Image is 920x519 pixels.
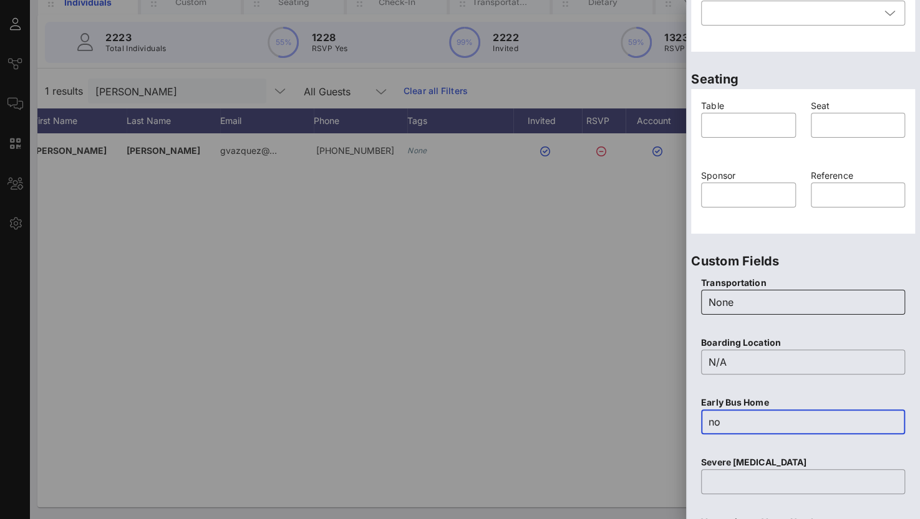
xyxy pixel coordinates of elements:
[811,169,906,183] p: Reference
[701,99,796,113] p: Table
[691,251,915,271] p: Custom Fields
[811,99,906,113] p: Seat
[701,396,905,409] p: Early Bus Home
[701,276,905,290] p: Transportation
[701,336,905,350] p: Boarding Location
[691,69,915,89] p: Seating
[701,455,905,469] p: Severe [MEDICAL_DATA]
[701,169,796,183] p: Sponsor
